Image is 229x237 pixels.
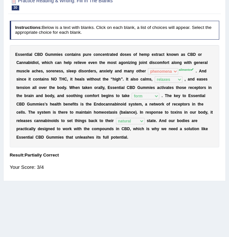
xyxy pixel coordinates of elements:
[44,77,47,81] b: n
[135,60,137,65] b: g
[82,69,84,73] b: s
[134,77,136,81] b: s
[70,69,72,73] b: e
[66,60,68,65] b: e
[33,77,35,81] b: c
[151,60,152,65] b: i
[41,85,43,90] b: v
[197,77,199,81] b: e
[198,60,201,65] b: n
[32,60,34,65] b: d
[206,77,208,81] b: s
[151,77,152,81] b: ,
[79,77,81,81] b: a
[25,85,28,90] b: o
[120,52,122,57] b: d
[32,69,34,73] b: a
[72,52,73,57] b: t
[22,69,24,73] b: s
[12,6,19,10] span: 30
[57,52,58,57] b: i
[128,60,129,65] b: i
[100,52,103,57] b: c
[130,69,132,73] b: n
[99,60,101,65] b: t
[203,60,205,65] b: r
[107,52,108,57] b: t
[82,60,84,65] b: v
[54,69,57,73] b: n
[163,60,164,65] b: f
[37,52,40,57] b: B
[184,77,185,81] b: ,
[116,77,118,81] b: g
[187,60,188,65] b: i
[19,77,20,81] b: i
[201,60,203,65] b: e
[111,77,113,81] b: “
[107,60,111,65] b: m
[144,69,146,73] b: r
[24,60,26,65] b: n
[93,60,95,65] b: e
[37,77,40,81] b: n
[144,52,147,57] b: m
[95,60,97,65] b: n
[110,52,112,57] b: a
[149,60,151,65] b: d
[157,52,159,57] b: r
[28,77,29,81] b: i
[179,60,182,65] b: g
[21,60,23,65] b: n
[15,52,18,57] b: E
[78,60,79,65] b: l
[35,85,36,90] b: l
[111,60,113,65] b: o
[90,77,91,81] b: i
[16,60,19,65] b: C
[104,69,106,73] b: x
[184,60,187,65] b: w
[202,69,204,73] b: n
[28,52,29,57] b: i
[97,77,99,81] b: u
[171,52,173,57] b: o
[94,69,96,73] b: s
[38,69,41,73] b: e
[41,69,43,73] b: s
[119,77,121,81] b: h
[115,60,117,65] b: t
[24,77,26,81] b: e
[64,60,66,65] b: h
[48,60,50,65] b: c
[76,52,79,57] b: n
[131,60,132,65] b: i
[166,52,169,57] b: k
[83,52,85,57] b: p
[48,52,50,57] b: u
[43,85,46,90] b: e
[112,52,113,57] b: t
[47,77,49,81] b: s
[32,85,35,90] b: a
[69,60,72,65] b: p
[105,52,107,57] b: n
[188,77,190,81] b: a
[50,52,54,57] b: m
[26,60,28,65] b: a
[42,60,45,65] b: w
[201,77,203,81] b: s
[24,52,27,57] b: n
[49,85,50,90] b: t
[18,85,20,90] b: e
[155,60,157,65] b: c
[146,60,147,65] b: t
[183,52,185,57] b: s
[84,69,86,73] b: o
[84,60,86,65] b: e
[67,77,68,81] b: ,
[91,77,92,81] b: t
[123,77,124,81] b: .
[125,52,127,57] b: s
